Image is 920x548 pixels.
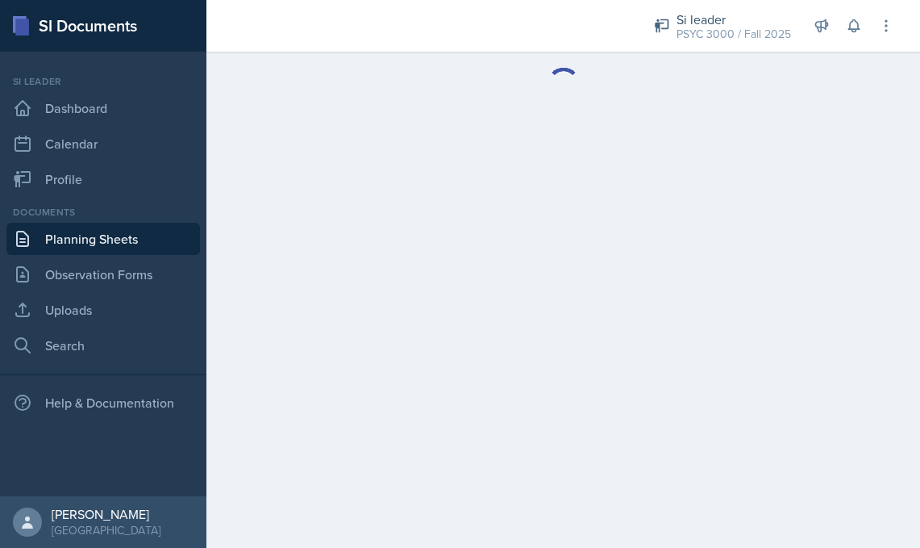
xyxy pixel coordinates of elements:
[676,10,791,29] div: Si leader
[6,74,200,89] div: Si leader
[6,294,200,326] a: Uploads
[676,26,791,43] div: PSYC 3000 / Fall 2025
[6,387,200,419] div: Help & Documentation
[6,128,200,160] a: Calendar
[6,329,200,362] a: Search
[52,522,160,538] div: [GEOGRAPHIC_DATA]
[6,258,200,291] a: Observation Forms
[6,163,200,195] a: Profile
[6,205,200,220] div: Documents
[52,506,160,522] div: [PERSON_NAME]
[6,223,200,255] a: Planning Sheets
[6,92,200,124] a: Dashboard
